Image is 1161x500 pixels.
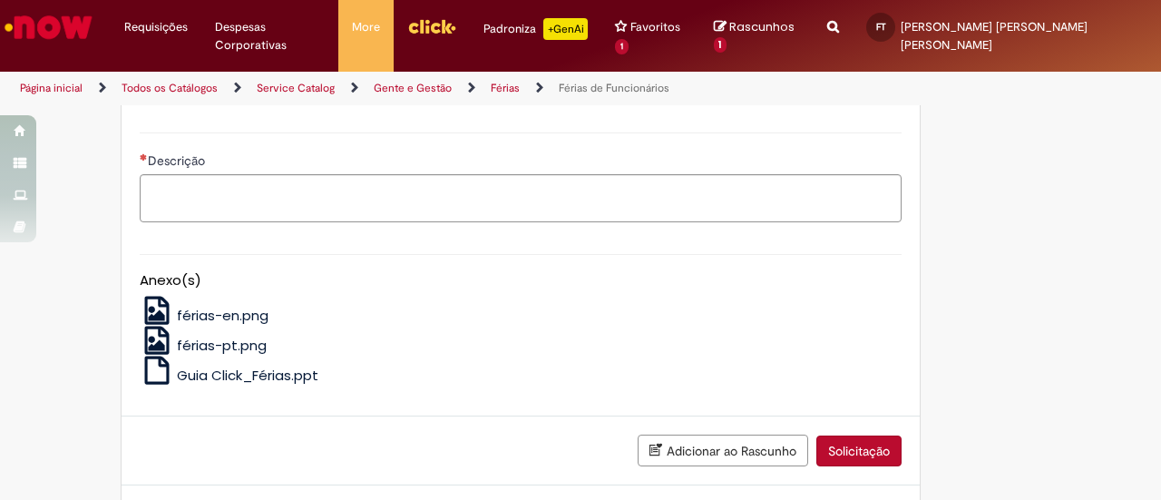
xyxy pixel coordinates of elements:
a: férias-en.png [140,306,269,325]
a: férias-pt.png [140,336,268,355]
a: Férias [491,81,520,95]
span: Requisições [124,18,188,36]
div: Padroniza [483,18,588,40]
span: Descrição [148,152,209,169]
span: Guia Click_Férias.ppt [177,366,318,385]
a: Rascunhos [714,19,801,53]
button: Adicionar ao Rascunho [638,435,808,466]
a: Página inicial [20,81,83,95]
a: Todos os Catálogos [122,81,218,95]
ul: Trilhas de página [14,72,760,105]
span: Favoritos [630,18,680,36]
span: FT [876,21,886,33]
span: Necessários [140,153,148,161]
img: ServiceNow [2,9,95,45]
a: Service Catalog [257,81,335,95]
span: Rascunhos [729,18,795,35]
span: férias-pt.png [177,336,267,355]
button: Solicitação [816,436,902,466]
span: férias-en.png [177,306,268,325]
span: Despesas Corporativas [215,18,326,54]
h5: Anexo(s) [140,273,902,289]
span: More [352,18,380,36]
a: Gente e Gestão [374,81,452,95]
textarea: Descrição [140,174,902,222]
span: 1 [714,37,727,54]
span: 1 [615,39,629,54]
span: [PERSON_NAME] [PERSON_NAME] [PERSON_NAME] [901,19,1088,53]
p: +GenAi [543,18,588,40]
img: click_logo_yellow_360x200.png [407,13,456,40]
a: Guia Click_Férias.ppt [140,366,319,385]
a: Férias de Funcionários [559,81,669,95]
